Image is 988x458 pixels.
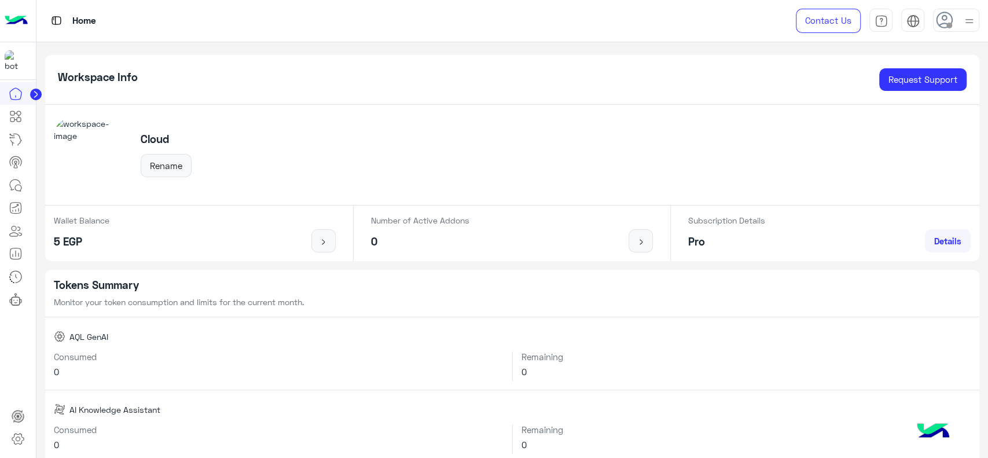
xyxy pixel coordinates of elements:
[913,412,953,452] img: hulul-logo.png
[371,235,469,248] h5: 0
[54,279,971,292] h5: Tokens Summary
[875,14,888,28] img: tab
[5,50,25,71] img: 317874714732967
[54,351,504,362] h6: Consumed
[54,367,504,377] h6: 0
[934,236,961,246] span: Details
[141,154,192,177] button: Rename
[521,351,971,362] h6: Remaining
[49,13,64,28] img: tab
[69,404,160,416] span: AI Knowledge Assistant
[54,331,65,342] img: AQL GenAI
[869,9,892,33] a: tab
[879,68,967,91] a: Request Support
[54,214,109,226] p: Wallet Balance
[5,9,28,33] img: Logo
[371,214,469,226] p: Number of Active Addons
[796,9,861,33] a: Contact Us
[521,439,971,450] h6: 0
[521,424,971,435] h6: Remaining
[58,71,138,84] h5: Workspace Info
[54,118,128,192] img: workspace-image
[317,237,331,247] img: icon
[521,367,971,377] h6: 0
[54,296,971,308] p: Monitor your token consumption and limits for the current month.
[962,14,976,28] img: profile
[634,237,648,247] img: icon
[72,13,96,29] p: Home
[688,214,765,226] p: Subscription Details
[69,331,108,343] span: AQL GenAI
[54,235,109,248] h5: 5 EGP
[925,229,971,252] a: Details
[688,235,765,248] h5: Pro
[54,424,504,435] h6: Consumed
[141,133,192,146] h5: Cloud
[54,404,65,415] img: AI Knowledge Assistant
[54,439,504,450] h6: 0
[906,14,920,28] img: tab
